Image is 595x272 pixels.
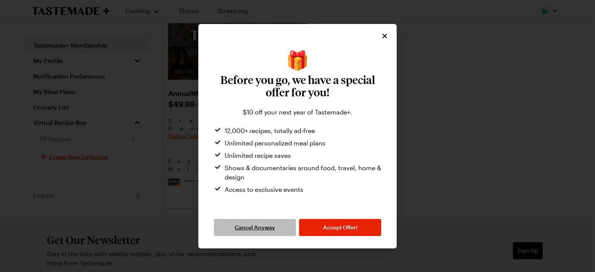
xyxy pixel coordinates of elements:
span: 12,000+ recipes, totally ad-free [225,126,315,135]
span: wrapped present emoji [286,50,309,69]
span: Access to exclusive events [225,185,303,194]
span: Shows & documentaries around food, travel, home & design [225,163,381,182]
button: Close [380,32,389,40]
h3: Before you go, we have a special offer for you! [214,74,381,98]
span: Accept Offer! [323,224,358,231]
button: Accept Offer! [299,219,381,236]
span: Unlimited recipe saves [225,151,291,160]
span: Unlimited personalized meal plans [225,139,325,148]
span: Cancel Anyway [235,224,275,231]
button: Cancel Anyway [214,219,296,236]
div: $10 off your next year of Tastemade+. [214,108,381,117]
